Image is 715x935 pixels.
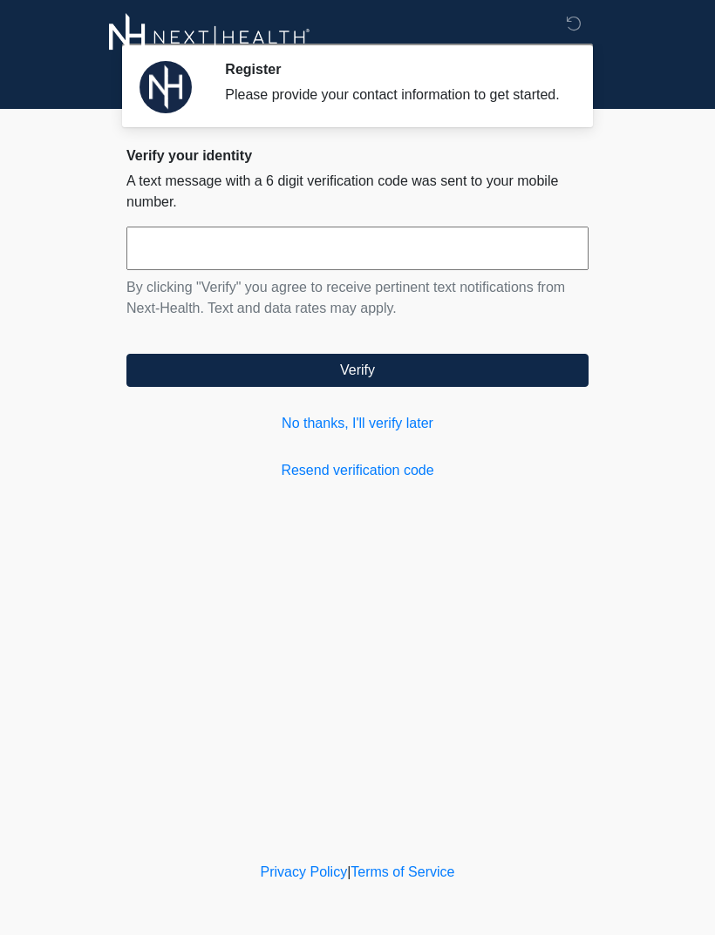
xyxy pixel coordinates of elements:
a: Resend verification code [126,460,589,481]
a: | [347,864,351,879]
p: By clicking "Verify" you agree to receive pertinent text notifications from Next-Health. Text and... [126,277,589,319]
div: Please provide your contact information to get started. [225,85,562,105]
img: Next-Health Logo [109,13,310,61]
a: Terms of Service [351,864,454,879]
p: A text message with a 6 digit verification code was sent to your mobile number. [126,171,589,213]
a: No thanks, I'll verify later [126,413,589,434]
img: Agent Avatar [140,61,192,113]
a: Privacy Policy [261,864,348,879]
h2: Verify your identity [126,147,589,164]
button: Verify [126,354,589,387]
